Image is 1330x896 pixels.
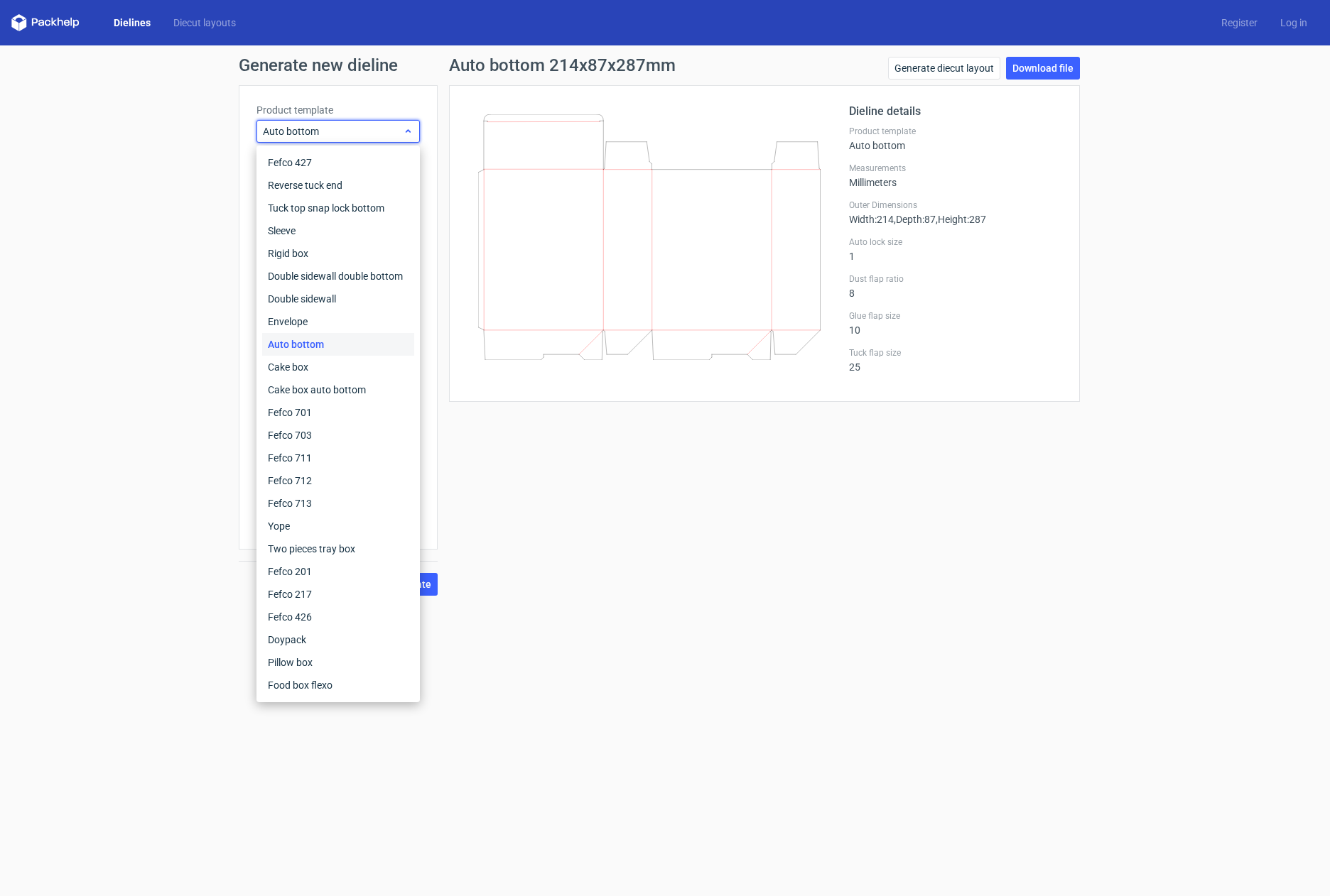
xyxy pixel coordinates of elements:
[849,236,1062,262] div: 1
[262,356,414,378] div: Cake box
[262,242,414,265] div: Rigid box
[262,651,414,674] div: Pillow box
[262,288,414,310] div: Double sidewall
[262,310,414,333] div: Envelope
[263,124,403,138] span: Auto bottom
[262,492,414,515] div: Fefco 713
[849,236,1062,248] label: Auto lock size
[262,515,414,537] div: Yope
[262,265,414,288] div: Double sidewall double bottom
[256,103,420,117] label: Product template
[888,57,1000,80] a: Generate diecut layout
[849,347,1062,373] div: 25
[262,174,414,197] div: Reverse tuck end
[1006,57,1080,80] a: Download file
[1210,16,1269,30] a: Register
[262,674,414,696] div: Food box flexo
[262,424,414,447] div: Fefco 703
[849,163,1062,188] div: Millimeters
[849,200,1062,211] label: Outer Dimensions
[849,126,1062,137] label: Product template
[849,310,1062,336] div: 10
[262,219,414,242] div: Sleeve
[262,560,414,583] div: Fefco 201
[262,583,414,606] div: Fefco 217
[894,214,936,225] span: , Depth : 87
[239,57,1091,74] h1: Generate new dieline
[849,126,1062,151] div: Auto bottom
[262,333,414,356] div: Auto bottom
[936,214,986,225] span: , Height : 287
[262,447,414,469] div: Fefco 711
[102,16,162,30] a: Dielines
[849,273,1062,299] div: 8
[262,628,414,651] div: Doypack
[262,401,414,424] div: Fefco 701
[162,16,247,30] a: Diecut layouts
[849,347,1062,359] label: Tuck flap size
[262,606,414,628] div: Fefco 426
[849,214,894,225] span: Width : 214
[449,57,676,74] h1: Auto bottom 214x87x287mm
[1269,16,1319,30] a: Log in
[262,378,414,401] div: Cake box auto bottom
[262,469,414,492] div: Fefco 712
[849,310,1062,322] label: Glue flap size
[849,103,1062,120] h2: Dieline details
[262,197,414,219] div: Tuck top snap lock bottom
[849,163,1062,174] label: Measurements
[262,537,414,560] div: Two pieces tray box
[262,151,414,174] div: Fefco 427
[849,273,1062,285] label: Dust flap ratio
